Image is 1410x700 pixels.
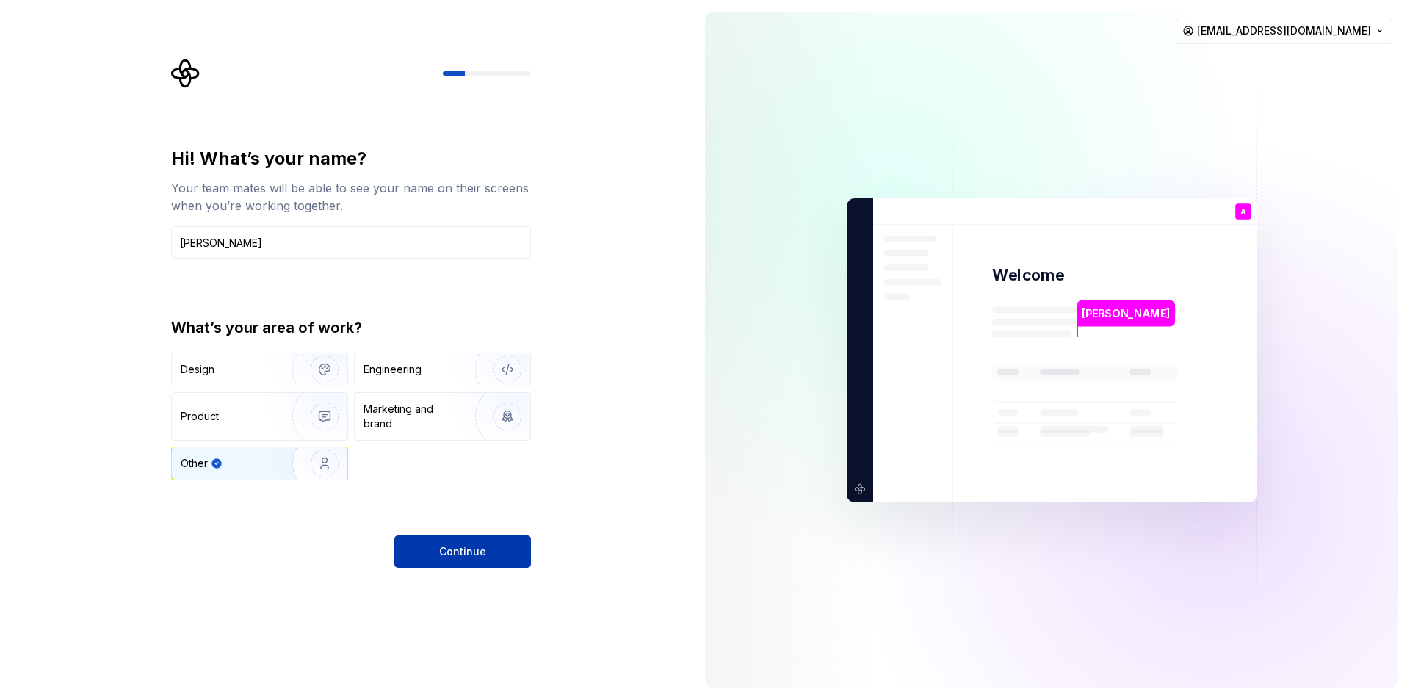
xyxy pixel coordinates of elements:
[181,409,219,424] div: Product
[1176,18,1392,44] button: [EMAIL_ADDRESS][DOMAIN_NAME]
[1197,24,1371,38] span: [EMAIL_ADDRESS][DOMAIN_NAME]
[364,362,422,377] div: Engineering
[1240,207,1246,215] p: A
[181,362,214,377] div: Design
[992,264,1064,286] p: Welcome
[171,147,531,170] div: Hi! What’s your name?
[439,544,486,559] span: Continue
[171,179,531,214] div: Your team mates will be able to see your name on their screens when you’re working together.
[171,226,531,259] input: Han Solo
[171,59,200,88] svg: Supernova Logo
[364,402,463,431] div: Marketing and brand
[171,317,531,338] div: What’s your area of work?
[394,535,531,568] button: Continue
[181,456,208,471] div: Other
[1082,305,1170,321] p: [PERSON_NAME]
